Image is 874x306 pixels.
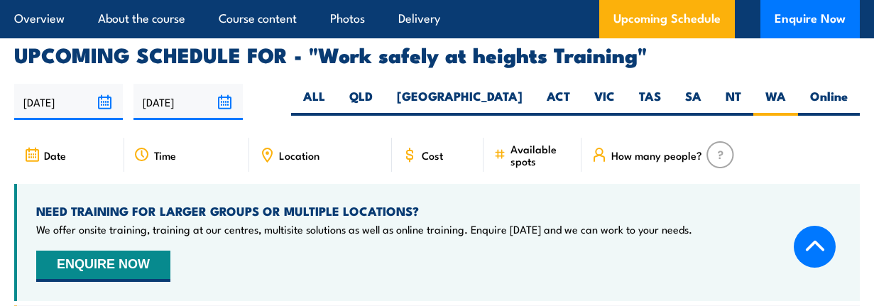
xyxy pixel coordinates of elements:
[422,149,443,161] span: Cost
[385,88,535,116] label: [GEOGRAPHIC_DATA]
[44,149,66,161] span: Date
[611,149,702,161] span: How many people?
[133,84,242,120] input: To date
[510,143,572,167] span: Available spots
[673,88,714,116] label: SA
[535,88,582,116] label: ACT
[798,88,860,116] label: Online
[36,222,692,236] p: We offer onsite training, training at our centres, multisite solutions as well as online training...
[291,88,337,116] label: ALL
[279,149,319,161] span: Location
[14,45,860,63] h2: UPCOMING SCHEDULE FOR - "Work safely at heights Training"
[154,149,176,161] span: Time
[337,88,385,116] label: QLD
[753,88,798,116] label: WA
[627,88,673,116] label: TAS
[36,203,692,219] h4: NEED TRAINING FOR LARGER GROUPS OR MULTIPLE LOCATIONS?
[14,84,123,120] input: From date
[36,251,170,282] button: ENQUIRE NOW
[714,88,753,116] label: NT
[582,88,627,116] label: VIC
